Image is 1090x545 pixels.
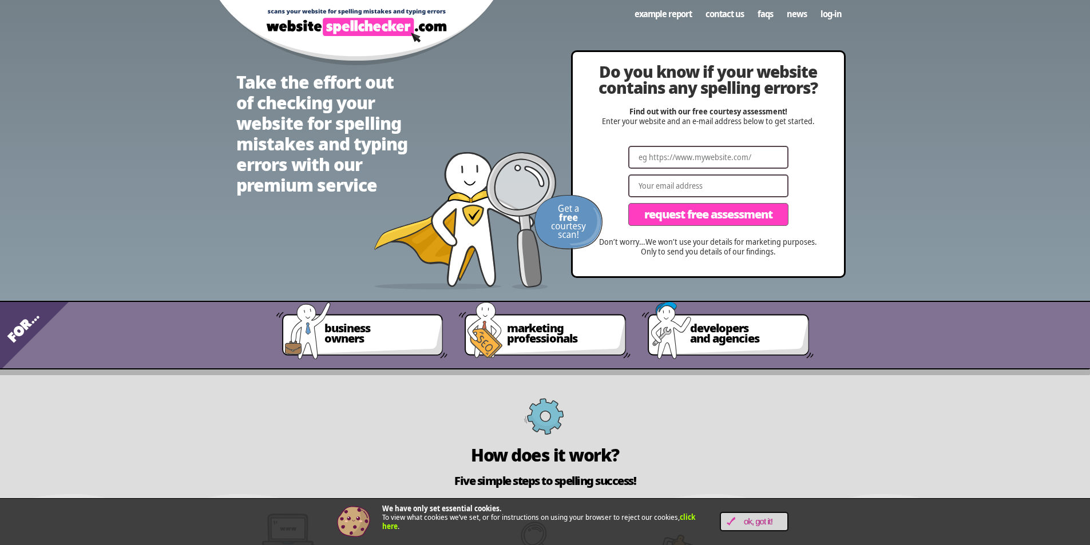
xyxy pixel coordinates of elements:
a: developersand agencies [676,316,814,363]
a: OK, Got it! [720,512,788,531]
p: Enter your website and an e-mail address below to get started. [596,107,821,126]
a: News [780,3,814,25]
span: marketing professionals [507,323,617,344]
span: OK, Got it! [735,517,782,527]
a: FAQs [751,3,780,25]
a: Log-in [814,3,849,25]
span: business owners [324,323,434,344]
h1: Take the effort out of checking your website for spelling mistakes and typing errors with our pre... [236,72,408,196]
p: To view what cookies we’ve set, or for instructions on using your browser to reject our cookies, . [382,504,703,531]
img: Cookie [336,504,371,539]
input: eg https://www.mywebsite.com/ [628,146,788,169]
p: Don’t worry…We won’t use your details for marketing purposes. Only to send you details of our fin... [596,237,821,257]
span: Request Free Assessment [644,209,772,220]
h2: Five simple steps to spelling success! [225,475,866,487]
h2: How does it work? [225,447,866,464]
span: developers and agencies [690,323,800,344]
a: Contact us [699,3,751,25]
button: Request Free Assessment [628,203,788,226]
a: businessowners [311,316,448,363]
strong: Find out with our free courtesy assessment! [629,106,787,117]
img: website spellchecker scans your website looking for spelling mistakes [374,152,557,289]
strong: We have only set essential cookies. [382,503,502,514]
input: Your email address [628,174,788,197]
a: Example Report [628,3,699,25]
a: marketingprofessionals [493,316,631,363]
img: Get a FREE courtesy scan! [534,195,603,249]
h2: Do you know if your website contains any spelling errors? [596,63,821,96]
a: click here [382,512,695,531]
